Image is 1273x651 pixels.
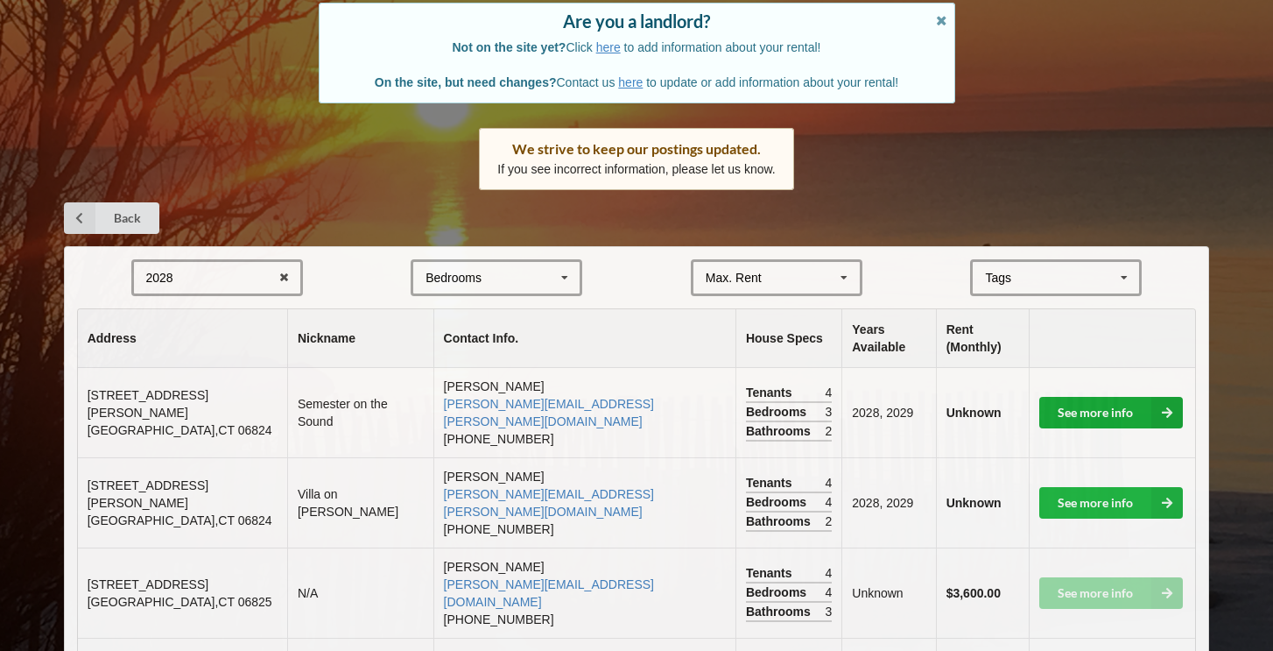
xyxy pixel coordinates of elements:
[746,422,815,440] span: Bathrooms
[746,584,811,601] span: Bedrooms
[497,140,776,158] div: We strive to keep our postings updated.
[453,40,566,54] b: Not on the site yet?
[825,474,832,492] span: 4
[825,603,832,620] span: 3
[88,595,272,609] span: [GEOGRAPHIC_DATA] , CT 06825
[825,564,832,582] span: 4
[426,272,482,284] div: Bedrooms
[981,268,1037,288] div: Tags
[946,586,1001,600] b: $3,600.00
[88,423,272,437] span: [GEOGRAPHIC_DATA] , CT 06824
[618,75,643,89] a: here
[746,564,797,582] span: Tenants
[746,603,815,620] span: Bathrooms
[453,40,821,54] span: Click to add information about your rental!
[825,513,832,530] span: 2
[375,75,557,89] b: On the site, but need changes?
[1039,397,1183,428] a: See more info
[596,40,621,54] a: here
[825,493,832,511] span: 4
[287,548,433,638] td: N/A
[433,457,735,548] td: [PERSON_NAME] [PHONE_NUMBER]
[444,397,654,428] a: [PERSON_NAME][EMAIL_ADDRESS][PERSON_NAME][DOMAIN_NAME]
[825,422,832,440] span: 2
[433,548,735,638] td: [PERSON_NAME] [PHONE_NUMBER]
[841,368,935,457] td: 2028, 2029
[337,12,937,30] div: Are you a landlord?
[746,403,811,421] span: Bedrooms
[946,496,1002,510] b: Unknown
[1039,487,1183,519] a: See more info
[287,309,433,368] th: Nickname
[287,368,433,457] td: Semester on the Sound
[375,75,898,89] span: Contact us to update or add information about your rental!
[88,577,208,591] span: [STREET_ADDRESS]
[825,584,832,601] span: 4
[841,457,935,548] td: 2028, 2029
[706,272,762,284] div: Max. Rent
[841,548,935,638] td: Unknown
[78,309,287,368] th: Address
[497,160,776,178] p: If you see incorrect information, please let us know.
[88,513,272,527] span: [GEOGRAPHIC_DATA] , CT 06824
[64,202,159,234] a: Back
[825,384,832,401] span: 4
[444,487,654,519] a: [PERSON_NAME][EMAIL_ADDRESS][PERSON_NAME][DOMAIN_NAME]
[287,457,433,548] td: Villa on [PERSON_NAME]
[746,384,797,401] span: Tenants
[936,309,1029,368] th: Rent (Monthly)
[946,406,1002,420] b: Unknown
[746,513,815,530] span: Bathrooms
[825,403,832,421] span: 3
[88,388,208,420] span: [STREET_ADDRESS][PERSON_NAME]
[746,474,797,492] span: Tenants
[433,309,735,368] th: Contact Info.
[746,493,811,511] span: Bedrooms
[444,577,654,609] a: [PERSON_NAME][EMAIL_ADDRESS][DOMAIN_NAME]
[433,368,735,457] td: [PERSON_NAME] [PHONE_NUMBER]
[735,309,841,368] th: House Specs
[146,272,173,284] div: 2028
[841,309,935,368] th: Years Available
[88,478,208,510] span: [STREET_ADDRESS][PERSON_NAME]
